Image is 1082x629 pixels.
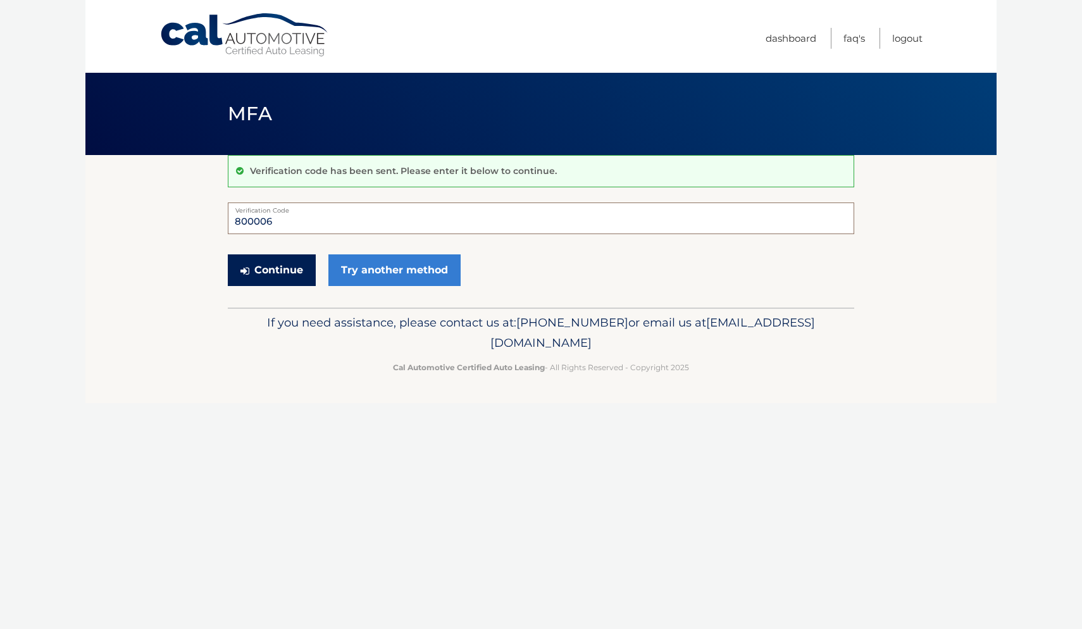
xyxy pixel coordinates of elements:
[236,313,846,353] p: If you need assistance, please contact us at: or email us at
[250,165,557,177] p: Verification code has been sent. Please enter it below to continue.
[393,363,545,372] strong: Cal Automotive Certified Auto Leasing
[228,202,854,234] input: Verification Code
[490,315,815,350] span: [EMAIL_ADDRESS][DOMAIN_NAME]
[516,315,628,330] span: [PHONE_NUMBER]
[328,254,461,286] a: Try another method
[766,28,816,49] a: Dashboard
[843,28,865,49] a: FAQ's
[236,361,846,374] p: - All Rights Reserved - Copyright 2025
[228,254,316,286] button: Continue
[228,202,854,213] label: Verification Code
[228,102,272,125] span: MFA
[892,28,923,49] a: Logout
[159,13,330,58] a: Cal Automotive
